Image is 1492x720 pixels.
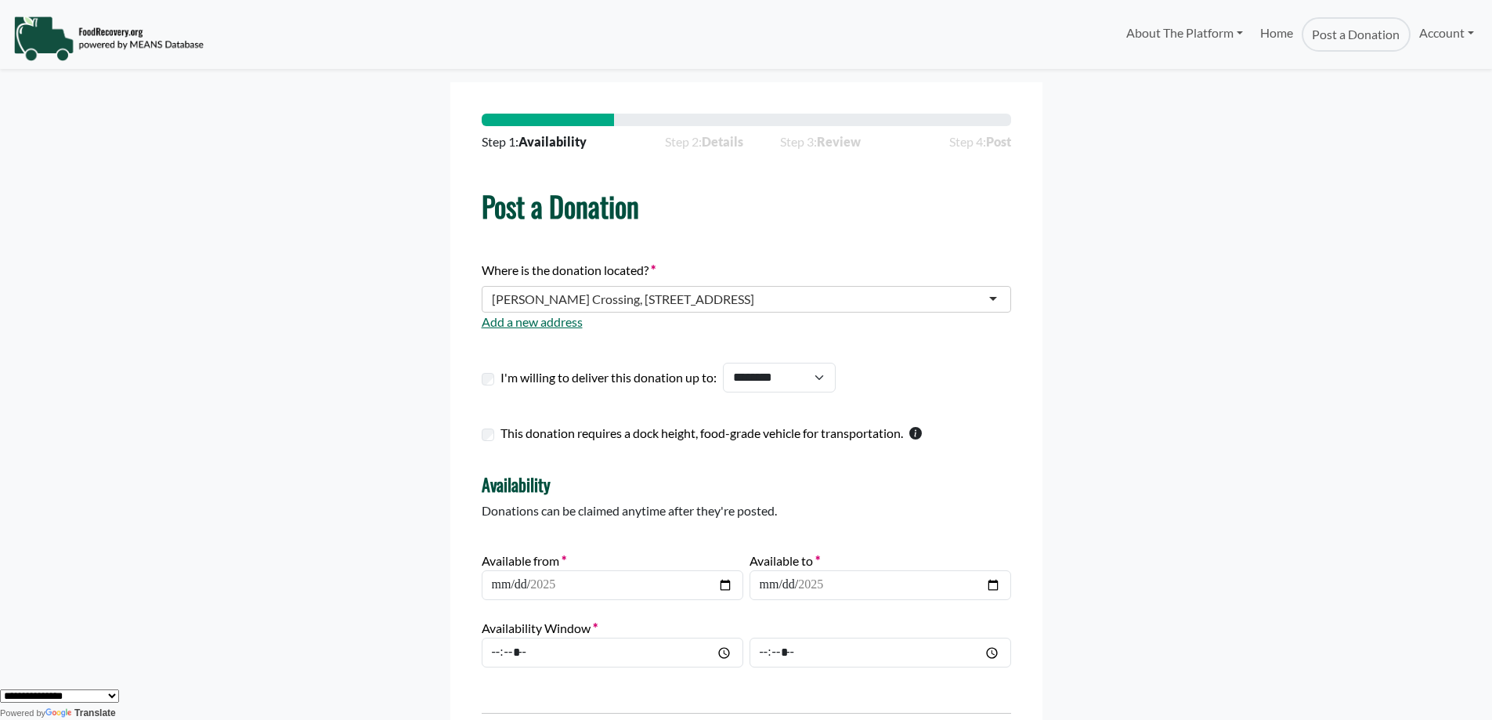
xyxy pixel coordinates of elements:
label: Available from [482,552,566,570]
label: Availability Window [482,619,598,638]
strong: Post [986,134,1011,149]
label: Available to [750,552,820,570]
a: Account [1411,17,1483,49]
a: About The Platform [1117,17,1251,49]
a: Translate [45,707,116,718]
div: [PERSON_NAME] Crossing, [STREET_ADDRESS] [492,291,754,307]
span: Step 3: [780,132,912,151]
a: Home [1252,17,1302,52]
img: Google Translate [45,708,74,719]
h4: Availability [482,474,1011,494]
span: Step 4: [949,132,1011,151]
a: Post a Donation [1302,17,1410,52]
strong: Review [817,134,861,149]
p: Donations can be claimed anytime after they're posted. [482,501,1011,520]
span: Step 1: [482,132,587,151]
span: Step 2: [665,132,743,151]
img: NavigationLogo_FoodRecovery-91c16205cd0af1ed486a0f1a7774a6544ea792ac00100771e7dd3ec7c0e58e41.png [13,15,204,62]
svg: This checkbox should only be used by warehouses donating more than one pallet of product. [909,427,922,440]
h1: Post a Donation [482,189,1011,223]
label: I'm willing to deliver this donation up to: [500,368,717,387]
strong: Availability [518,134,587,149]
label: Where is the donation located? [482,261,656,280]
a: Add a new address [482,314,583,329]
strong: Details [702,134,743,149]
label: This donation requires a dock height, food-grade vehicle for transportation. [500,424,903,443]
